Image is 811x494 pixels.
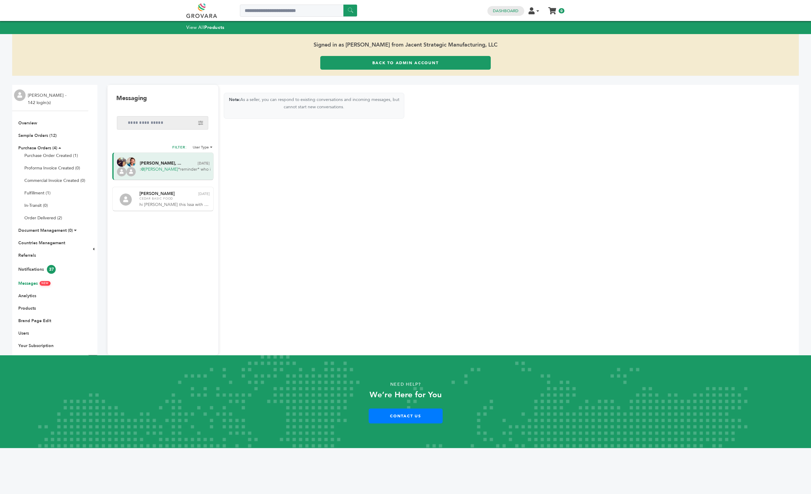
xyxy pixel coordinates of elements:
input: Search messages [117,116,208,130]
img: profile.png [120,193,132,206]
a: Brand Page Edit [18,318,51,324]
span: : *reminder* who is the buyer at HEB please [140,166,210,172]
a: Back to Admin Account [320,56,491,70]
a: Commercial Invoice Created (0) [24,178,85,183]
a: View AllProducts [186,24,225,30]
a: Purchase Orders (4) [18,145,57,151]
a: In-Transit (0) [24,203,48,208]
strong: We’re Here for You [370,389,442,400]
img: profile.png [117,167,126,176]
h2: FILTER: [172,145,187,151]
span: [DATE] [198,162,210,165]
a: Users [18,330,29,336]
a: Sample Orders (12) [18,133,57,138]
input: Search a product or brand... [240,5,357,17]
span: 37 [47,265,56,274]
a: Your Subscription [18,343,54,349]
a: Order Delivered (2) [24,215,62,221]
a: Notifications37 [18,266,56,272]
span: NEW [40,281,51,286]
p: As a seller, you can respond to existing conversations and incoming messages, but cannot start ne... [224,96,404,111]
a: Document Management (0) [18,228,73,233]
li: [PERSON_NAME] - 142 login(s) [28,92,68,106]
span: 0 [559,8,564,13]
a: Dashboard [493,8,518,14]
strong: Products [204,24,224,30]
a: Products [18,305,36,311]
p: Need Help? [40,380,771,389]
span: [PERSON_NAME], ... [140,161,181,165]
a: Overview [18,120,37,126]
span: Cedar Basic Food [139,197,209,201]
a: MessagesNEW [18,280,51,286]
a: Analytics [18,293,36,299]
img: profile.png [126,167,136,176]
h1: Messaging [116,94,147,102]
span: hi [PERSON_NAME] this Issa with cedar markets, I wanted to place an order for pokemon cards but i... [139,202,210,208]
a: Fulfillment (1) [24,190,51,196]
a: Proforma Invoice Created (0) [24,165,80,171]
a: Countries Management [18,240,65,246]
li: User Type [193,145,212,150]
img: profile.png [14,89,26,101]
span: Signed in as [PERSON_NAME] from Jacent Strategic Manufacturing, LLC [12,34,799,56]
span: [DATE] [198,192,209,196]
strong: Note: [229,97,240,103]
a: @[PERSON_NAME] [141,166,178,172]
span: [PERSON_NAME] [139,192,175,196]
a: Referrals [18,252,36,258]
a: Purchase Order Created (1) [24,153,78,158]
a: Contact Us [369,409,443,423]
a: My Cart [549,5,556,12]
